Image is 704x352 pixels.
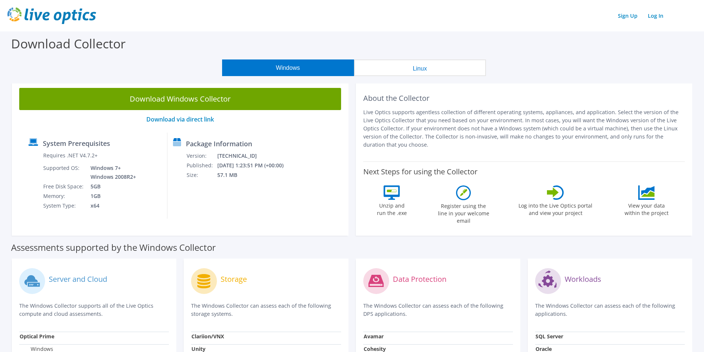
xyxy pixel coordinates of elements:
button: Windows [222,59,354,76]
td: [TECHNICAL_ID] [217,151,293,161]
button: Linux [354,59,486,76]
label: View your data within the project [620,200,673,217]
label: System Prerequisites [43,140,110,147]
p: The Windows Collector supports all of the Live Optics compute and cloud assessments. [19,302,169,318]
p: The Windows Collector can assess each of the following DPS applications. [363,302,513,318]
label: Data Protection [393,276,446,283]
label: Workloads [565,276,601,283]
td: Size: [186,170,217,180]
label: Requires .NET V4.7.2+ [43,152,98,159]
p: Live Optics supports agentless collection of different operating systems, appliances, and applica... [363,108,685,149]
label: Log into the Live Optics portal and view your project [518,200,593,217]
td: 5GB [85,182,137,191]
strong: Avamar [364,333,384,340]
label: Package Information [186,140,252,147]
td: x64 [85,201,137,211]
a: Download Windows Collector [19,88,341,110]
label: Unzip and run the .exe [375,200,409,217]
a: Log In [644,10,667,21]
label: Register using the line in your welcome email [436,200,491,225]
label: Server and Cloud [49,276,107,283]
a: Download via direct link [146,115,214,123]
td: Free Disk Space: [43,182,85,191]
label: Assessments supported by the Windows Collector [11,244,216,251]
td: Windows 7+ Windows 2008R2+ [85,163,137,182]
strong: Optical Prime [20,333,54,340]
h2: About the Collector [363,94,685,103]
td: [DATE] 1:23:51 PM (+00:00) [217,161,293,170]
td: 1GB [85,191,137,201]
strong: Clariion/VNX [191,333,224,340]
strong: SQL Server [535,333,563,340]
p: The Windows Collector can assess each of the following storage systems. [191,302,341,318]
p: The Windows Collector can assess each of the following applications. [535,302,685,318]
img: live_optics_svg.svg [7,7,96,24]
td: Memory: [43,191,85,201]
label: Next Steps for using the Collector [363,167,477,176]
td: 57.1 MB [217,170,293,180]
td: Published: [186,161,217,170]
label: Download Collector [11,35,126,52]
td: Version: [186,151,217,161]
td: Supported OS: [43,163,85,182]
label: Storage [221,276,247,283]
a: Sign Up [614,10,641,21]
td: System Type: [43,201,85,211]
